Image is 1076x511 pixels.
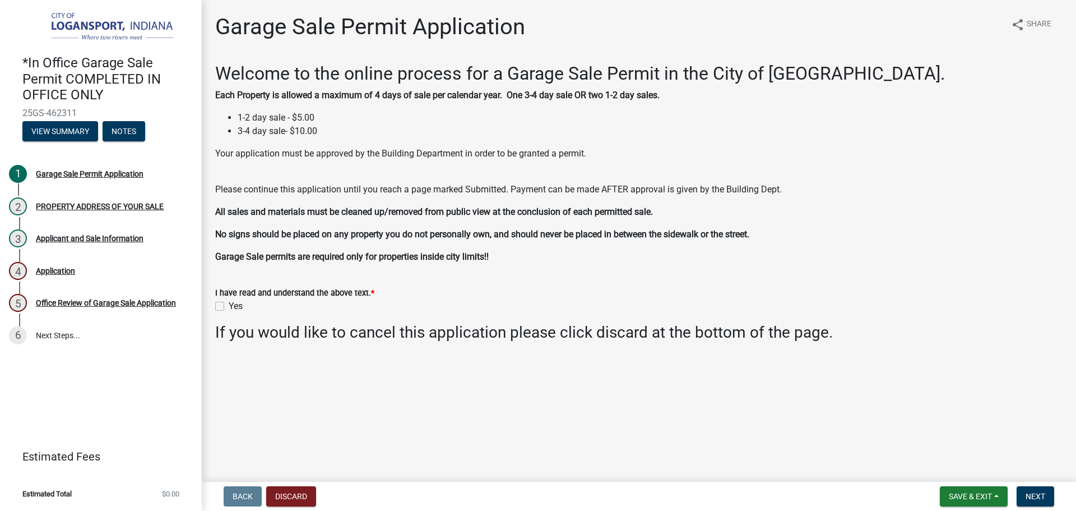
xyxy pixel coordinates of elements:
[238,111,1063,125] li: 1-2 day sale - $5.00
[1026,492,1045,501] span: Next
[940,486,1008,507] button: Save & Exit
[22,121,98,141] button: View Summary
[9,165,27,183] div: 1
[36,202,164,210] div: PROPERTY ADDRESS OF YOUR SALE
[9,229,27,247] div: 3
[215,206,653,217] strong: All sales and materials must be cleaned up/removed from public view at the conclusion of each per...
[215,147,1063,174] p: Your application must be approved by the Building Department in order to be granted a permit.
[9,294,27,312] div: 5
[215,229,749,240] strong: No signs should be placed on any property you do not personally own, and should never be placed i...
[36,234,143,242] div: Applicant and Sale Information
[215,63,1063,84] h2: Welcome to the online process for a Garage Sale Permit in the City of [GEOGRAPHIC_DATA].
[215,323,1063,342] h3: If you would like to cancel this application please click discard at the bottom of the page.
[162,490,179,498] span: $0.00
[1002,13,1060,35] button: shareShare
[103,127,145,136] wm-modal-confirm: Notes
[103,121,145,141] button: Notes
[224,486,262,507] button: Back
[9,262,27,280] div: 4
[22,12,184,43] img: City of Logansport, Indiana
[238,125,1063,138] li: 3-4 day sale- $10.00
[1011,18,1024,31] i: share
[36,299,176,307] div: Office Review of Garage Sale Application
[9,326,27,344] div: 6
[22,108,179,118] span: 25GS-462311
[949,492,992,501] span: Save & Exit
[233,492,253,501] span: Back
[215,251,489,262] strong: Garage Sale permits are required only for properties inside city limits!!
[9,445,184,468] a: Estimated Fees
[22,55,193,103] h4: *In Office Garage Sale Permit COMPLETED IN OFFICE ONLY
[215,289,374,297] label: I have read and understand the above text.
[1027,18,1051,31] span: Share
[215,90,660,100] strong: Each Property is allowed a maximum of 4 days of sale per calendar year. One 3-4 day sale OR two 1...
[22,490,72,498] span: Estimated Total
[229,300,243,313] label: Yes
[215,183,1063,196] p: Please continue this application until you reach a page marked Submitted. Payment can be made AFT...
[215,13,525,40] h1: Garage Sale Permit Application
[22,127,98,136] wm-modal-confirm: Summary
[9,197,27,215] div: 2
[36,170,143,178] div: Garage Sale Permit Application
[266,486,316,507] button: Discard
[36,267,75,275] div: Application
[1017,486,1054,507] button: Next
